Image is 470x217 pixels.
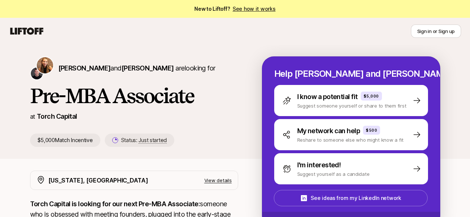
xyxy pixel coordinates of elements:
[121,136,167,145] p: Status:
[411,24,461,38] button: Sign in or Sign up
[366,127,377,133] p: $500
[58,64,111,72] span: [PERSON_NAME]
[30,85,238,107] h1: Pre-MBA Associate
[58,63,215,73] p: are looking for
[30,200,200,208] strong: Torch Capital is looking for our next Pre-MBA Associate:
[37,57,53,73] img: Katie Reiner
[311,194,401,203] p: See ideas from my LinkedIn network
[297,136,404,144] p: Reshare to someone else who might know a fit
[121,64,174,72] span: [PERSON_NAME]
[274,69,428,79] p: Help [PERSON_NAME] and [PERSON_NAME] hire
[194,4,275,13] span: New to Liftoff?
[204,177,232,184] p: View details
[110,64,174,72] span: and
[297,160,341,170] p: I'm interested!
[139,137,167,144] span: Just started
[297,102,406,109] p: Suggest someone yourself or share to them first
[297,92,358,102] p: I know a potential fit
[31,68,43,79] img: Christopher Harper
[48,175,148,185] p: [US_STATE], [GEOGRAPHIC_DATA]
[37,112,77,120] a: Torch Capital
[233,6,276,12] a: See how it works
[30,112,35,121] p: at
[30,134,100,147] p: $5,000 Match Incentive
[364,93,379,99] p: $5,000
[297,126,360,136] p: My network can help
[297,170,370,178] p: Suggest yourself as a candidate
[274,190,428,206] button: See ideas from my LinkedIn network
